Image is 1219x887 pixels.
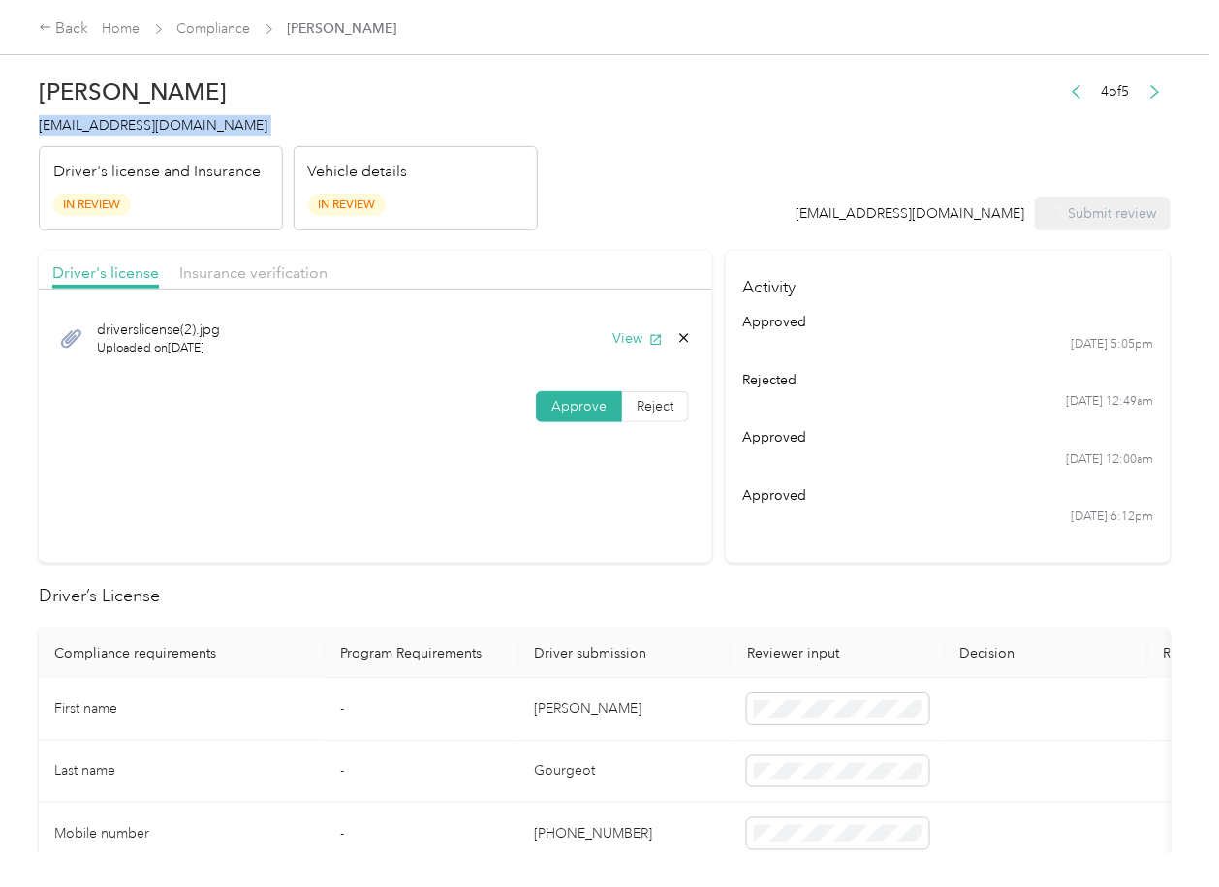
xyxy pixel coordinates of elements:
[97,320,220,340] span: driverslicense(2).jpg
[179,263,328,282] span: Insurance verification
[726,251,1171,312] h4: Activity
[39,583,1171,609] h2: Driver’s License
[1071,508,1153,526] time: [DATE] 6:12pm
[743,370,1154,390] div: rejected
[945,629,1148,678] th: Decision
[743,485,1154,505] div: approved
[308,161,408,184] p: Vehicle details
[551,398,607,414] span: Approve
[1102,81,1130,102] span: 4 of 5
[325,741,518,804] td: -
[1110,779,1219,887] iframe: Everlance-gr Chat Button Frame
[743,427,1154,447] div: approved
[518,803,732,866] td: [PHONE_NUMBER]
[288,18,397,39] span: [PERSON_NAME]
[325,678,518,741] td: -
[1066,451,1153,469] time: [DATE] 12:00am
[743,312,1154,332] div: approved
[732,629,945,678] th: Reviewer input
[797,203,1025,224] div: [EMAIL_ADDRESS][DOMAIN_NAME]
[54,762,115,779] span: Last name
[612,328,663,349] button: View
[39,741,325,804] td: Last name
[177,20,251,37] a: Compliance
[39,803,325,866] td: Mobile number
[308,194,386,216] span: In Review
[52,263,159,282] span: Driver's license
[518,629,732,678] th: Driver submission
[518,741,732,804] td: Gourgeot
[325,803,518,866] td: -
[53,161,261,184] p: Driver's license and Insurance
[39,17,89,41] div: Back
[1066,393,1153,411] time: [DATE] 12:49am
[518,678,732,741] td: [PERSON_NAME]
[103,20,141,37] a: Home
[39,678,325,741] td: First name
[39,78,538,106] h2: [PERSON_NAME]
[1071,336,1153,353] time: [DATE] 5:05pm
[54,825,149,841] span: Mobile number
[637,398,673,414] span: Reject
[39,117,267,134] span: [EMAIL_ADDRESS][DOMAIN_NAME]
[97,340,220,357] span: Uploaded on [DATE]
[54,700,117,717] span: First name
[53,194,131,216] span: In Review
[325,629,518,678] th: Program Requirements
[39,629,325,678] th: Compliance requirements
